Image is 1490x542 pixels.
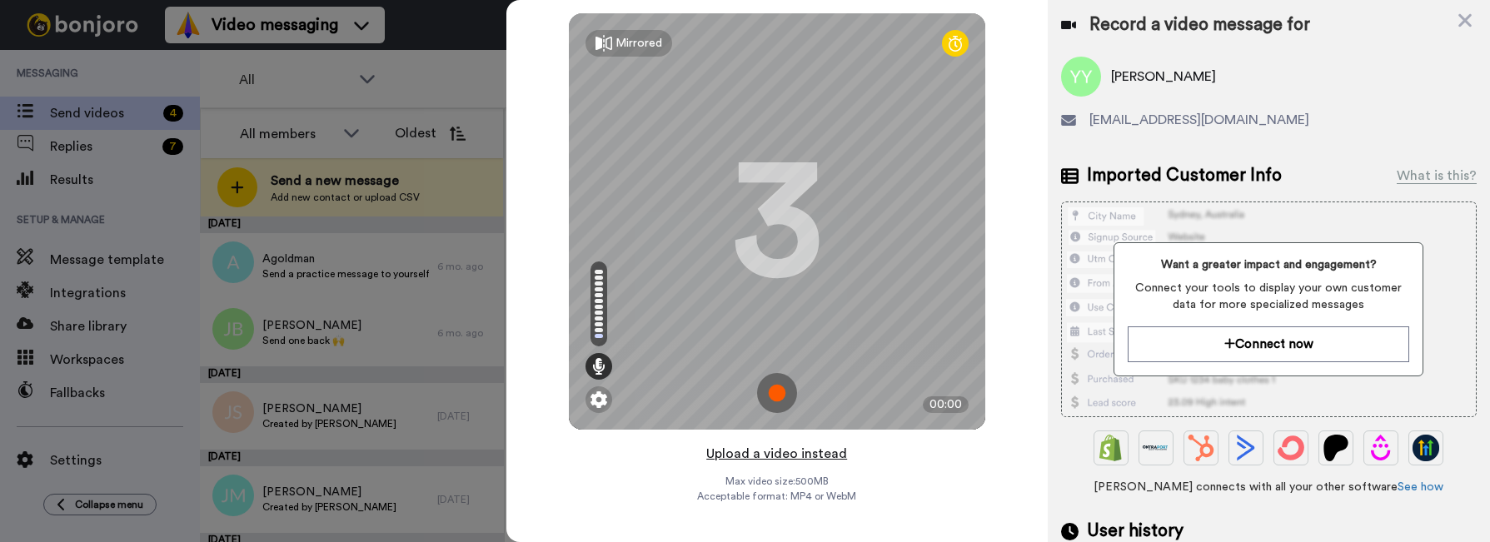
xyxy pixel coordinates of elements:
img: Drip [1368,435,1394,461]
a: See how [1398,481,1443,493]
span: [EMAIL_ADDRESS][DOMAIN_NAME] [1089,110,1309,130]
span: Connect your tools to display your own customer data for more specialized messages [1128,280,1409,313]
button: Connect now [1128,326,1409,362]
span: Max video size: 500 MB [725,475,829,488]
div: 00:00 [923,396,969,413]
img: Ontraport [1143,435,1169,461]
div: What is this? [1397,166,1477,186]
span: Imported Customer Info [1087,163,1282,188]
img: Patreon [1323,435,1349,461]
span: Want a greater impact and engagement? [1128,256,1409,273]
img: ic_record_start.svg [757,373,797,413]
button: Upload a video instead [701,443,852,465]
img: Shopify [1098,435,1124,461]
img: ConvertKit [1278,435,1304,461]
span: [PERSON_NAME] connects with all your other software [1061,479,1477,495]
img: ic_gear.svg [591,391,607,408]
div: 3 [731,159,823,284]
span: Acceptable format: MP4 or WebM [697,490,856,503]
img: GoHighLevel [1413,435,1439,461]
img: Hubspot [1188,435,1214,461]
img: ActiveCampaign [1233,435,1259,461]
